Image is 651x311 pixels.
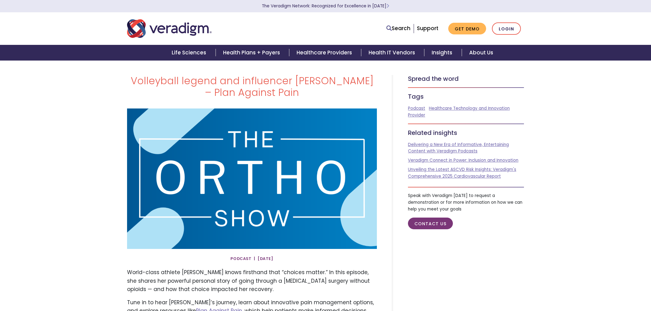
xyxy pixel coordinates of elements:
[492,22,521,35] a: Login
[127,75,377,99] h1: Volleyball legend and influencer [PERSON_NAME] – Plan Against Pain
[127,18,212,39] img: Veradigm logo
[408,192,524,212] p: Speak with Veradigm [DATE] to request a demonstration or for more information on how we can help ...
[386,24,410,33] a: Search
[289,45,361,61] a: Healthcare Providers
[408,105,425,111] a: Podcast
[230,254,273,264] span: Podcast | [DATE]
[408,157,518,163] a: Veradigm Connect in Power: Inclusion and Innovation
[386,3,389,9] span: Learn More
[424,45,461,61] a: Insights
[361,45,424,61] a: Health IT Vendors
[408,142,509,154] a: Delivering a New Era of Informative, Entertaining Content with Veradigm Podcasts
[408,129,524,136] h5: Related insights
[262,3,389,9] a: The Veradigm Network: Recognized for Excellence in [DATE]Learn More
[408,218,453,230] a: Contact Us
[408,75,524,82] h5: Spread the word
[417,25,438,32] a: Support
[408,167,516,179] a: Unveiling the Latest ASCVD Risk Insights: Veradigm's Comprehensive 2025 Cardiovascular Report
[216,45,289,61] a: Health Plans + Payers
[448,23,486,35] a: Get Demo
[164,45,215,61] a: Life Sciences
[462,45,501,61] a: About Us
[408,112,425,118] a: Provider
[127,268,377,293] p: World-class athlete [PERSON_NAME] knows firsthand that “choices matter.” In this episode, she sha...
[429,105,510,111] a: Healthcare Technology and Innovation
[408,93,524,100] h5: Tags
